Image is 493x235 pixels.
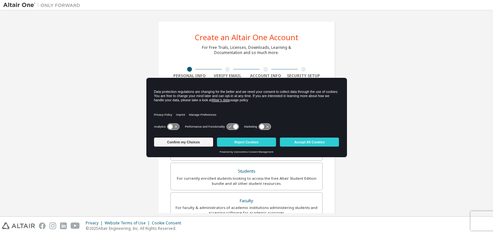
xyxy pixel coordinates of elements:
[175,196,318,205] div: Faculty
[175,176,318,186] div: For currently enrolled students looking to access the free Altair Student Edition bundle and all ...
[195,33,298,41] div: Create an Altair One Account
[175,167,318,176] div: Students
[246,73,285,78] div: Account Info
[86,221,105,226] div: Privacy
[285,73,323,78] div: Security Setup
[86,226,185,231] p: © 2025 Altair Engineering, Inc. All Rights Reserved.
[49,222,56,229] img: instagram.svg
[170,73,209,78] div: Personal Info
[202,45,291,55] div: For Free Trials, Licenses, Downloads, Learning & Documentation and so much more.
[60,222,67,229] img: linkedin.svg
[39,222,46,229] img: facebook.svg
[2,222,35,229] img: altair_logo.svg
[3,2,83,8] img: Altair One
[105,221,152,226] div: Website Terms of Use
[209,73,247,78] div: Verify Email
[152,221,185,226] div: Cookie Consent
[175,205,318,215] div: For faculty & administrators of academic institutions administering students and accessing softwa...
[71,222,80,229] img: youtube.svg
